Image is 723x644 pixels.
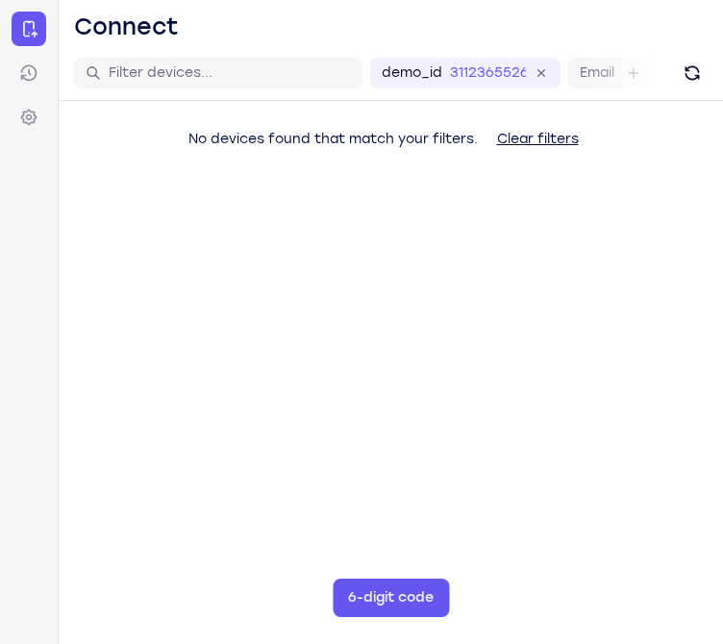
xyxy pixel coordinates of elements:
[382,63,442,83] label: demo_id
[74,12,179,42] h1: Connect
[482,120,594,159] button: Clear filters
[580,63,614,83] label: Email
[677,58,708,88] button: Refresh
[12,100,46,135] a: Settings
[333,579,449,617] button: 6-digit code
[109,63,351,83] input: Filter devices...
[12,56,46,90] a: Sessions
[12,12,46,46] a: Connect
[188,131,478,147] span: No devices found that match your filters.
